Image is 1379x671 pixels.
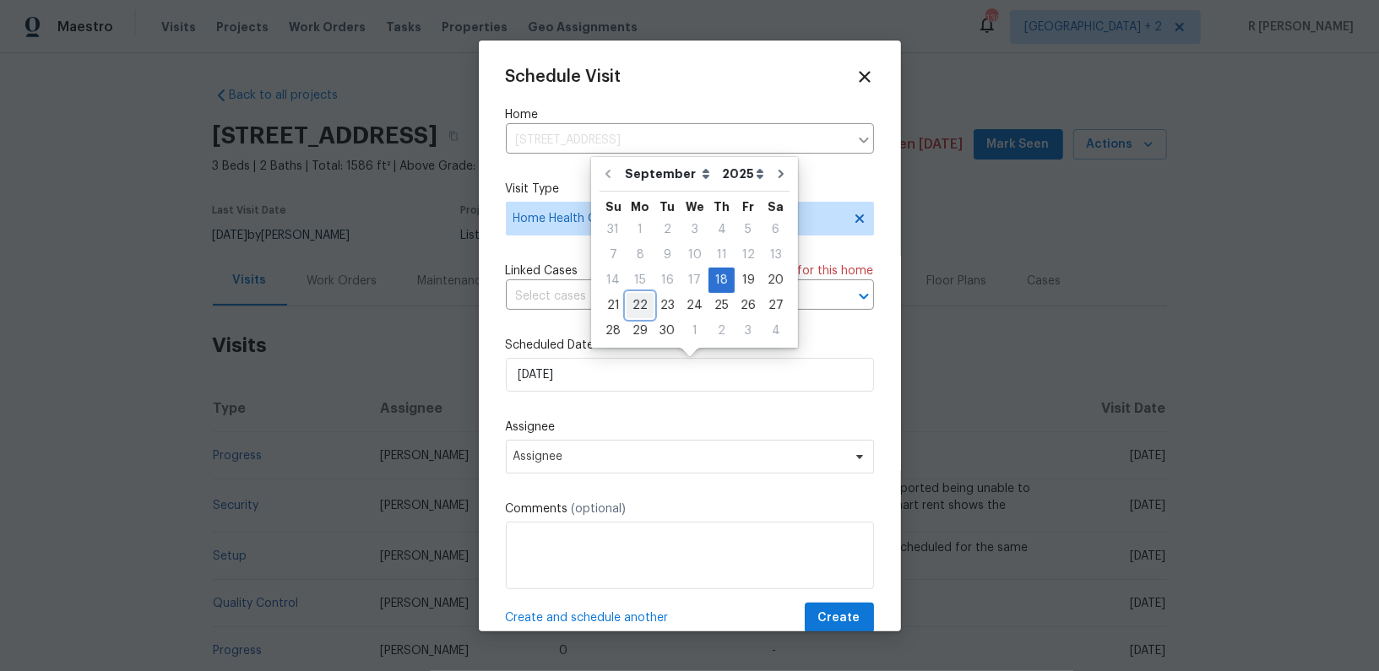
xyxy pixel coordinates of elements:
div: Tue Sep 02 2025 [654,217,681,242]
div: Sun Sep 28 2025 [600,318,627,344]
abbr: Sunday [605,201,622,213]
div: 3 [681,218,709,241]
label: Comments [506,501,874,517]
div: 14 [600,268,627,292]
div: Fri Oct 03 2025 [735,318,762,344]
button: Create [805,603,874,634]
span: Assignee [513,450,844,463]
div: 29 [627,319,654,343]
div: 11 [709,243,735,267]
div: 8 [627,243,654,267]
div: 21 [600,294,627,317]
div: Thu Sep 11 2025 [709,242,735,268]
div: 13 [762,243,790,267]
div: Thu Sep 04 2025 [709,217,735,242]
div: 1 [627,218,654,241]
div: Sun Sep 07 2025 [600,242,627,268]
div: Tue Sep 09 2025 [654,242,681,268]
div: 7 [600,243,627,267]
div: 17 [681,268,709,292]
label: Visit Type [506,181,874,198]
div: 12 [735,243,762,267]
select: Year [718,161,768,187]
div: 22 [627,294,654,317]
button: Open [852,284,876,308]
div: Sun Sep 14 2025 [600,268,627,293]
div: 26 [735,294,762,317]
div: Wed Oct 01 2025 [681,318,709,344]
div: Mon Sep 01 2025 [627,217,654,242]
span: Close [855,68,874,86]
div: 25 [709,294,735,317]
div: Wed Sep 17 2025 [681,268,709,293]
div: Thu Oct 02 2025 [709,318,735,344]
abbr: Friday [742,201,754,213]
div: Sat Sep 27 2025 [762,293,790,318]
button: Go to previous month [595,157,621,191]
abbr: Wednesday [686,201,704,213]
div: 9 [654,243,681,267]
div: 27 [762,294,790,317]
span: (optional) [572,503,627,515]
div: 4 [709,218,735,241]
div: 15 [627,268,654,292]
input: Enter in an address [506,127,849,154]
abbr: Tuesday [660,201,675,213]
abbr: Thursday [714,201,730,213]
input: Select cases [506,284,827,310]
div: Sun Sep 21 2025 [600,293,627,318]
div: 6 [762,218,790,241]
div: Sat Sep 13 2025 [762,242,790,268]
div: 30 [654,319,681,343]
div: 28 [600,319,627,343]
label: Assignee [506,419,874,436]
select: Month [621,161,718,187]
span: Linked Cases [506,262,578,279]
div: Fri Sep 19 2025 [735,268,762,293]
div: 10 [681,243,709,267]
div: 18 [709,268,735,292]
span: Home Health Checkup [513,210,842,227]
div: Mon Sep 29 2025 [627,318,654,344]
button: Go to next month [768,157,794,191]
div: 16 [654,268,681,292]
div: 20 [762,268,790,292]
input: M/D/YYYY [506,358,874,392]
abbr: Saturday [768,201,784,213]
div: 5 [735,218,762,241]
span: Create and schedule another [506,609,669,626]
div: Tue Sep 23 2025 [654,293,681,318]
div: Fri Sep 05 2025 [735,217,762,242]
label: Scheduled Date [506,337,874,354]
div: 24 [681,294,709,317]
div: Tue Sep 16 2025 [654,268,681,293]
div: Sat Oct 04 2025 [762,318,790,344]
div: Mon Sep 15 2025 [627,268,654,293]
div: Sat Sep 20 2025 [762,268,790,293]
div: Sat Sep 06 2025 [762,217,790,242]
div: 23 [654,294,681,317]
div: Mon Sep 22 2025 [627,293,654,318]
span: Schedule Visit [506,68,622,85]
div: 31 [600,218,627,241]
div: Wed Sep 03 2025 [681,217,709,242]
abbr: Monday [631,201,649,213]
div: Thu Sep 18 2025 [709,268,735,293]
div: 3 [735,319,762,343]
div: 1 [681,319,709,343]
div: Tue Sep 30 2025 [654,318,681,344]
label: Home [506,106,874,123]
div: 4 [762,319,790,343]
div: 2 [709,319,735,343]
div: Sun Aug 31 2025 [600,217,627,242]
span: Create [818,608,861,629]
div: Wed Sep 24 2025 [681,293,709,318]
div: 2 [654,218,681,241]
div: Mon Sep 08 2025 [627,242,654,268]
div: 19 [735,268,762,292]
div: Fri Sep 26 2025 [735,293,762,318]
div: Fri Sep 12 2025 [735,242,762,268]
div: Thu Sep 25 2025 [709,293,735,318]
div: Wed Sep 10 2025 [681,242,709,268]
